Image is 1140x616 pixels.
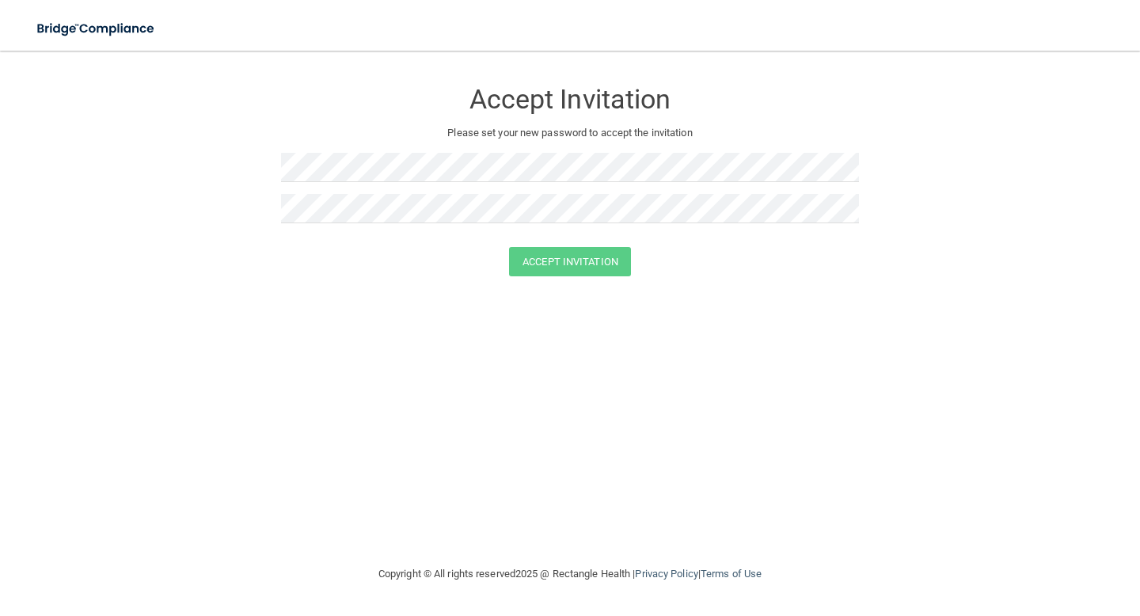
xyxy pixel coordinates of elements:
a: Privacy Policy [635,568,697,580]
img: bridge_compliance_login_screen.278c3ca4.svg [24,13,169,45]
p: Please set your new password to accept the invitation [293,124,847,143]
h3: Accept Invitation [281,85,859,114]
button: Accept Invitation [509,247,631,276]
a: Terms of Use [701,568,762,580]
div: Copyright © All rights reserved 2025 @ Rectangle Health | | [281,549,859,599]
